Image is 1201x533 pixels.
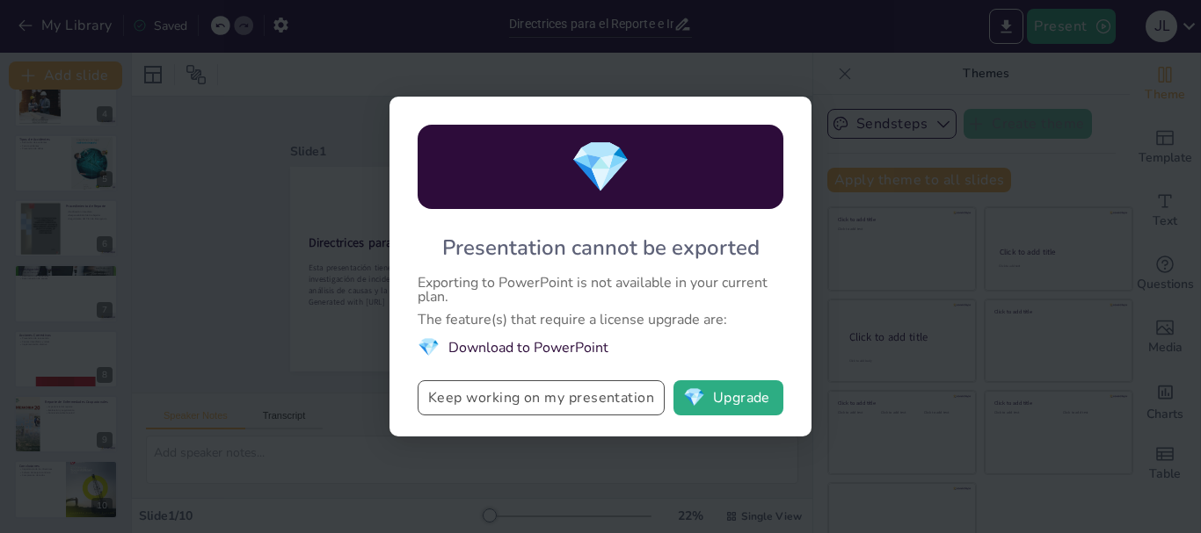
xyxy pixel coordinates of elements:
[418,335,440,359] span: diamond
[418,380,665,415] button: Keep working on my presentation
[418,276,783,304] div: Exporting to PowerPoint is not available in your current plan.
[570,133,631,201] span: diamond
[442,234,760,262] div: Presentation cannot be exported
[683,389,705,407] span: diamond
[418,313,783,327] div: The feature(s) that require a license upgrade are:
[673,380,783,415] button: diamondUpgrade
[418,335,783,359] li: Download to PowerPoint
